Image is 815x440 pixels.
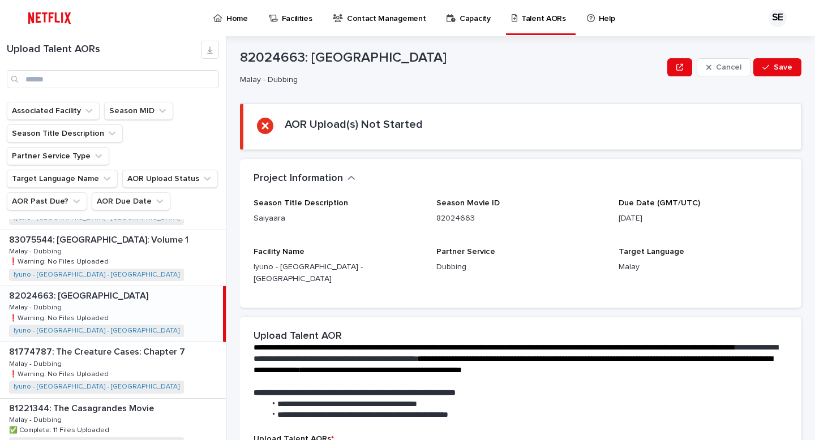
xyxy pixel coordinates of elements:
p: 81774787: The Creature Cases: Chapter 7 [9,344,187,357]
span: Target Language [619,248,684,256]
p: 82024663: [GEOGRAPHIC_DATA] [9,288,151,301]
span: Facility Name [254,248,304,256]
span: Season Title Description [254,199,348,207]
p: ✅ Complete: 11 Files Uploaded [9,424,111,434]
p: Malay - Dubbing [9,358,64,368]
p: Dubbing [436,261,606,273]
button: AOR Due Date [92,192,170,210]
h1: Upload Talent AORs [7,44,201,56]
a: Iyuno - [GEOGRAPHIC_DATA] - [GEOGRAPHIC_DATA] [14,271,179,279]
p: ❗️Warning: No Files Uploaded [9,368,111,378]
span: Season Movie ID [436,199,500,207]
a: Iyuno - [GEOGRAPHIC_DATA] - [GEOGRAPHIC_DATA] [14,327,179,335]
input: Search [7,70,219,88]
h2: Upload Talent AOR [254,330,342,343]
p: 81221344: The Casagrandes Movie [9,401,156,414]
p: Malay [619,261,788,273]
button: AOR Upload Status [122,170,218,188]
button: Season Title Description [7,124,123,143]
p: Malay - Dubbing [9,414,64,424]
span: Due Date (GMT/UTC) [619,199,700,207]
img: ifQbXi3ZQGMSEF7WDB7W [23,7,76,29]
p: Iyuno - [GEOGRAPHIC_DATA] - [GEOGRAPHIC_DATA] [254,261,423,285]
p: 83075544: [GEOGRAPHIC_DATA]: Volume 1 [9,232,191,245]
span: Cancel [716,63,741,71]
h2: Project Information [254,172,343,185]
p: 82024663: [GEOGRAPHIC_DATA] [240,50,663,66]
button: Season MID [104,102,173,120]
button: Partner Service Type [7,147,109,165]
p: Malay - Dubbing [9,301,64,312]
button: Save [753,58,801,76]
p: Malay - Dubbing [240,75,658,85]
button: Project Information [254,172,355,185]
p: Malay - Dubbing [9,245,64,256]
p: [DATE] [619,213,788,225]
button: Cancel [697,58,751,76]
a: Iyuno - [GEOGRAPHIC_DATA] - [GEOGRAPHIC_DATA] [14,383,179,391]
div: SE [769,9,787,27]
p: 82024663 [436,213,606,225]
button: Associated Facility [7,102,100,120]
p: ❗️Warning: No Files Uploaded [9,312,111,322]
span: Save [774,63,792,71]
p: Saiyaara [254,213,423,225]
button: AOR Past Due? [7,192,87,210]
button: Target Language Name [7,170,118,188]
h2: AOR Upload(s) Not Started [285,118,423,131]
p: ❗️Warning: No Files Uploaded [9,256,111,266]
span: Partner Service [436,248,495,256]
